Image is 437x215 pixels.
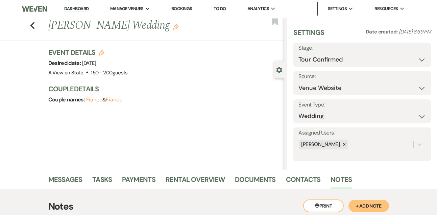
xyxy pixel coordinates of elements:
[293,28,324,43] h3: Settings
[235,174,276,189] a: Documents
[374,5,398,12] span: Resources
[48,48,128,57] h3: Event Details
[91,69,127,76] span: 150 - 200 guests
[166,174,225,189] a: Rental Overview
[48,174,82,189] a: Messages
[173,24,178,30] button: Edit
[303,199,344,212] button: Print
[122,174,155,189] a: Payments
[48,96,86,103] span: Couple names:
[92,174,112,189] a: Tasks
[348,200,389,212] button: + Add Note
[48,59,82,67] span: Desired date:
[48,84,277,94] h3: Couple Details
[328,5,347,12] span: Settings
[276,66,282,73] button: Close lead details
[366,28,399,35] span: Date created:
[286,174,321,189] a: Contacts
[48,18,234,34] h1: [PERSON_NAME] Wedding
[110,5,144,12] span: Manage Venues
[82,60,96,67] span: [DATE]
[48,199,389,214] h3: Notes
[298,72,426,81] label: Source:
[86,97,103,102] button: Fiance
[298,43,426,53] label: Stage:
[298,100,426,110] label: Event Type:
[64,6,89,12] a: Dashboard
[106,97,122,102] button: Fiance
[299,140,341,149] div: [PERSON_NAME]
[86,96,122,103] span: &
[214,6,226,11] a: To Do
[48,69,83,76] span: A View on State
[22,2,47,16] img: Weven Logo
[399,28,431,35] span: [DATE] 8:39 PM
[331,174,352,189] a: Notes
[247,5,269,12] span: Analytics
[298,128,426,138] label: Assigned Users:
[171,6,192,11] a: Bookings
